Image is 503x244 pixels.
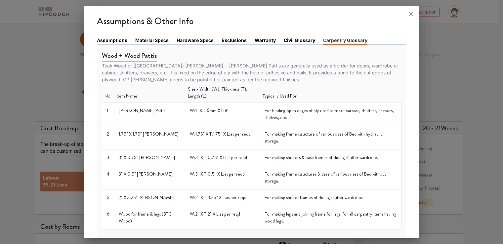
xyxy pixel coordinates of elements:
td: For making legs and joining frame for legs, for all carpentry items having wood legs. [260,206,401,229]
th: Size - Width (W), Thickness (T), Length (L) [185,83,260,102]
p: Teak Wood or ([GEOGRAPHIC_DATA]) [PERSON_NAME]. - [PERSON_NAME] Pattis are generally used as a bo... [102,62,401,83]
td: 3" X 0.75" [PERSON_NAME] [114,149,186,166]
a: Material Specs [135,37,169,44]
td: W:3" X T:0.75" X L:as per reqd [185,149,260,166]
td: For making frame structure of various sizes of Bed with hydraulic storage. [260,126,401,149]
a: Exclusions [222,37,247,44]
a: Civil Glossary [284,37,315,44]
th: No [102,83,114,102]
td: 6 [102,206,114,229]
a: Assumptions [97,37,127,44]
td: 2" X 3.25" [PERSON_NAME] [114,189,186,206]
th: Item Name [114,83,186,102]
td: [PERSON_NAME] Pattis [114,102,186,126]
td: For making shutter frames of sliding shutter wardrobe. [260,189,401,206]
a: Hardware Specs [177,37,214,44]
td: 1 [102,102,114,126]
td: W:1" X T:6mm X L:8' [185,102,260,126]
td: W:1.75" X T:1.75" X L:as per reqd [185,126,260,149]
td: 2 [102,126,114,149]
a: Warranty [255,37,276,44]
td: Wood for frame & legs (BTC Wood) [114,206,186,229]
td: 5 [102,189,114,206]
td: 3" X 0.5" [PERSON_NAME] [114,166,186,189]
th: Typically Used For [260,83,401,102]
td: 4 [102,166,114,189]
a: Carpentry Glossary [323,37,367,45]
td: For binding open edges of ply used to make carcass, shutters, drawers, shelves, etc. [260,102,401,126]
td: W:3" X T:0.5" X L:as per reqd [185,166,260,189]
td: 3 [102,149,114,166]
td: For making shutters & base frames of sliding shutter wardrobe. [260,149,401,166]
h5: Wood + Wood Pattis [102,52,157,62]
td: For making frame structures & base of various sizes of Bed without storage. [260,166,401,189]
td: 1.75" X 1.75" [PERSON_NAME] [114,126,186,149]
td: W:2" X T:3.25" X L:as per reqd [185,189,260,206]
td: W:2" X T:2" X L:as per reqd [185,206,260,229]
